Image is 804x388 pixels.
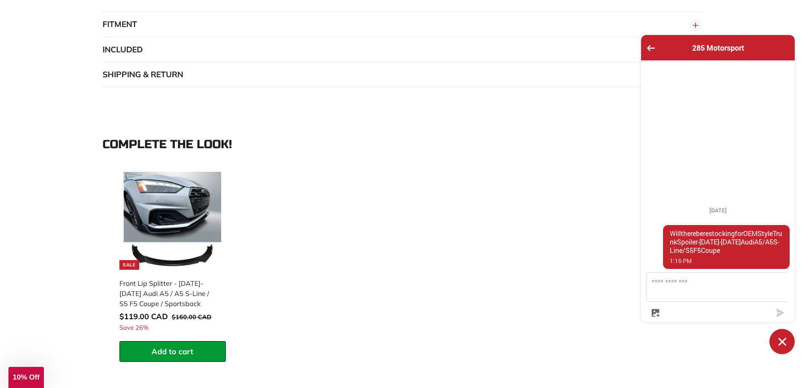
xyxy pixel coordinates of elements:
[103,37,702,62] button: INCLUDED
[119,312,168,321] span: $119.00 CAD
[119,341,226,362] button: Add to cart
[152,347,193,356] span: Add to cart
[8,367,44,388] div: 10% Off
[13,373,39,381] span: 10% Off
[119,323,149,333] span: Save 26%
[119,168,226,341] a: Sale Front Lip Splitter - [DATE]-[DATE] Audi A5 / A5 S-Line / S5 F5 Coupe / Sportsback Save 26%
[103,12,702,37] button: FITMENT
[103,138,702,151] div: Complete the look!
[119,278,217,309] div: Front Lip Splitter - [DATE]-[DATE] Audi A5 / A5 S-Line / S5 F5 Coupe / Sportsback
[119,260,139,270] div: Sale
[172,313,211,321] span: $160.00 CAD
[639,35,797,354] inbox-online-store-chat: Shopify online store chat
[103,62,702,87] button: SHIPPING & RETURN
